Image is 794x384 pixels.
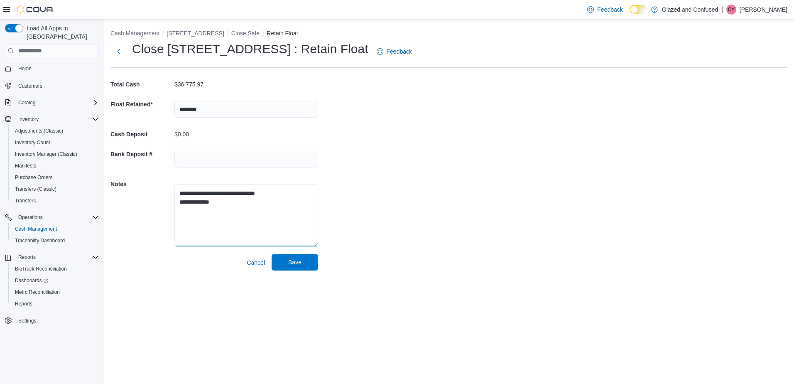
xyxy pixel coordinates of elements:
[630,5,647,14] input: Dark Mode
[18,99,35,106] span: Catalog
[18,318,36,324] span: Settings
[15,300,32,307] span: Reports
[15,114,42,124] button: Inventory
[387,47,412,56] span: Feedback
[2,97,102,108] button: Catalog
[584,1,626,18] a: Feedback
[110,126,173,143] h5: Cash Deposit
[12,276,51,286] a: Dashboards
[740,5,787,15] p: [PERSON_NAME]
[12,126,66,136] a: Adjustments (Classic)
[12,287,99,297] span: Metrc Reconciliation
[15,315,99,326] span: Settings
[12,149,81,159] a: Inventory Manager (Classic)
[110,146,173,162] h5: Bank Deposit #
[8,160,102,172] button: Manifests
[267,30,298,37] button: Retain Float
[110,43,127,60] button: Next
[15,81,46,91] a: Customers
[597,5,622,14] span: Feedback
[15,98,99,108] span: Catalog
[231,30,260,37] button: Close Safe
[288,258,301,266] span: Save
[15,174,53,181] span: Purchase Orders
[12,161,99,171] span: Manifests
[174,81,203,88] p: $36,775.97
[18,214,43,221] span: Operations
[15,197,36,204] span: Transfers
[728,5,735,15] span: CY
[12,196,39,206] a: Transfers
[662,5,718,15] p: Glazed and Confused
[15,277,48,284] span: Dashboards
[15,212,46,222] button: Operations
[2,113,102,125] button: Inventory
[15,186,56,192] span: Transfers (Classic)
[8,172,102,183] button: Purchase Orders
[15,266,67,272] span: BioTrack Reconciliation
[15,64,35,74] a: Home
[174,131,189,138] p: $0.00
[12,264,70,274] a: BioTrack Reconciliation
[12,138,99,148] span: Inventory Count
[15,316,39,326] a: Settings
[15,128,63,134] span: Adjustments (Classic)
[15,226,57,232] span: Cash Management
[15,252,39,262] button: Reports
[721,5,723,15] p: |
[2,251,102,263] button: Reports
[167,30,224,37] button: [STREET_ADDRESS]
[2,79,102,91] button: Customers
[8,298,102,310] button: Reports
[12,161,39,171] a: Manifests
[243,254,268,271] button: Cancel
[110,96,173,113] h5: Float Retained
[12,184,99,194] span: Transfers (Classic)
[726,5,736,15] div: Connie Yates
[15,162,36,169] span: Manifests
[12,149,99,159] span: Inventory Manager (Classic)
[5,59,99,348] nav: Complex example
[12,224,99,234] span: Cash Management
[12,196,99,206] span: Transfers
[12,138,54,148] a: Inventory Count
[8,137,102,148] button: Inventory Count
[12,184,60,194] a: Transfers (Classic)
[15,114,99,124] span: Inventory
[110,30,159,37] button: Cash Management
[18,254,36,261] span: Reports
[17,5,54,14] img: Cova
[12,126,99,136] span: Adjustments (Classic)
[15,80,99,91] span: Customers
[18,116,39,123] span: Inventory
[8,223,102,235] button: Cash Management
[8,125,102,137] button: Adjustments (Classic)
[15,289,60,295] span: Metrc Reconciliation
[247,258,265,267] span: Cancel
[8,263,102,275] button: BioTrack Reconciliation
[8,235,102,246] button: Traceabilty Dashboard
[8,286,102,298] button: Metrc Reconciliation
[2,212,102,223] button: Operations
[12,299,99,309] span: Reports
[18,83,42,89] span: Customers
[15,151,77,158] span: Inventory Manager (Classic)
[15,237,65,244] span: Traceabilty Dashboard
[12,172,56,182] a: Purchase Orders
[110,176,173,192] h5: Notes
[12,264,99,274] span: BioTrack Reconciliation
[12,236,68,246] a: Traceabilty Dashboard
[110,29,787,39] nav: An example of EuiBreadcrumbs
[12,276,99,286] span: Dashboards
[2,62,102,74] button: Home
[15,212,99,222] span: Operations
[12,287,63,297] a: Metrc Reconciliation
[272,254,318,271] button: Save
[373,43,415,60] a: Feedback
[15,63,99,74] span: Home
[12,236,99,246] span: Traceabilty Dashboard
[23,24,99,41] span: Load All Apps in [GEOGRAPHIC_DATA]
[15,98,39,108] button: Catalog
[12,224,60,234] a: Cash Management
